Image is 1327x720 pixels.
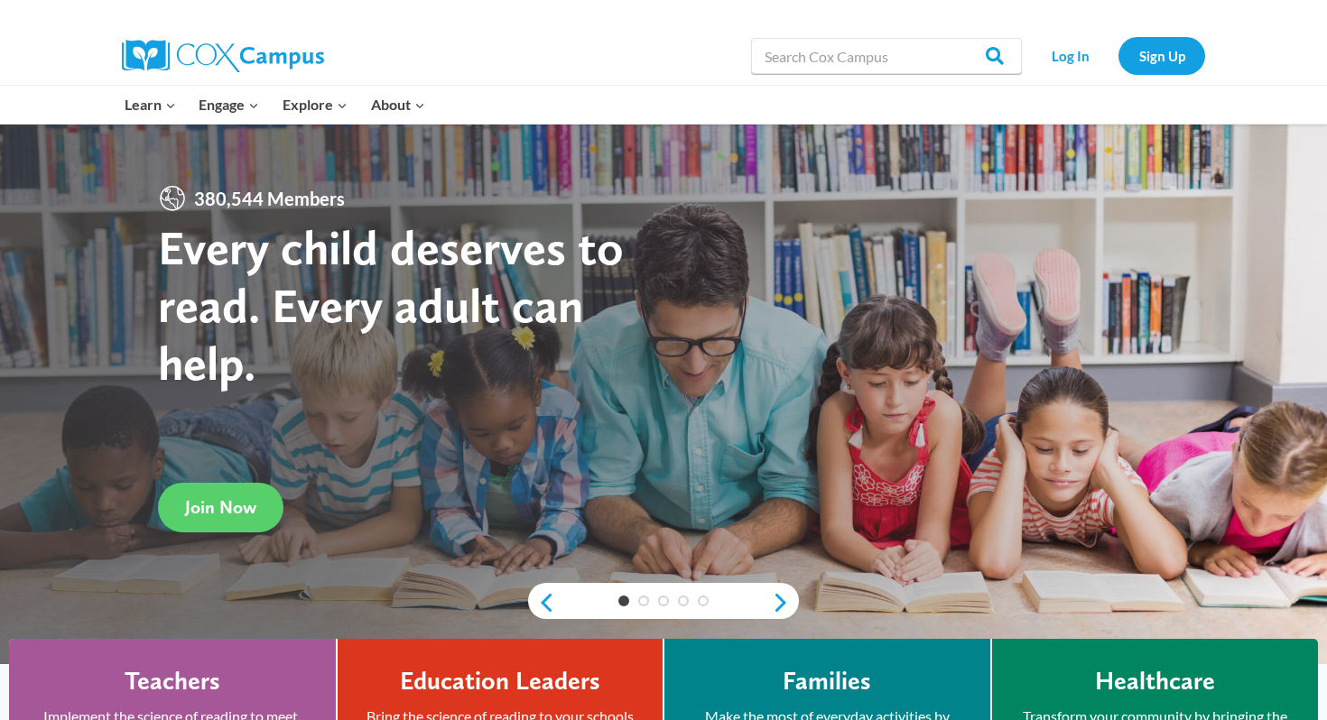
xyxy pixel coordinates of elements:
a: 1 [618,595,629,606]
input: Search Cox Campus [751,38,1022,74]
a: 4 [678,595,689,606]
a: 2 [638,595,649,606]
div: content slider buttons [528,585,799,621]
h4: Healthcare [1095,666,1215,697]
a: 5 [698,595,709,606]
a: Sign Up [1118,37,1205,74]
h4: Teachers [125,666,220,697]
span: 380,544 Members [187,184,352,213]
span: Join Now [185,496,256,518]
a: Log In [1031,37,1109,74]
nav: Secondary Navigation [1031,37,1205,74]
span: Learn [125,93,176,116]
a: 3 [658,595,669,606]
h4: Families [783,666,871,697]
h4: Education Leaders [400,666,600,697]
strong: Every child deserves to read. Every adult can help. [158,218,624,391]
img: Cox Campus [122,40,324,72]
a: next [772,592,799,614]
a: Join Now [158,483,283,532]
span: About [371,93,425,116]
a: previous [528,592,555,614]
span: Explore [283,93,348,116]
span: Engage [199,93,259,116]
nav: Primary Navigation [113,86,436,124]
